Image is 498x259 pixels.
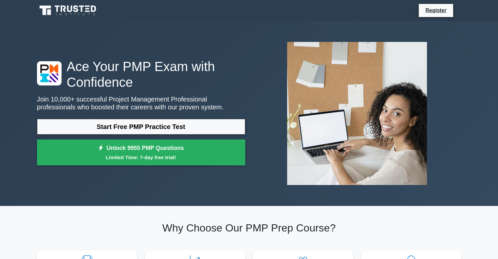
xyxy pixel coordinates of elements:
[37,59,245,90] h1: Ace Your PMP Exam with Confidence
[37,139,245,166] a: Unlock 9955 PMP QuestionsLimited Time: 7-day free trial!
[37,119,245,135] a: Start Free PMP Practice Test
[37,95,245,111] p: Join 10,000+ successful Project Management Professional professionals who boosted their careers w...
[45,154,237,161] small: Limited Time: 7-day free trial!
[37,222,461,234] h2: Why Choose Our PMP Prep Course?
[421,6,450,14] a: Register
